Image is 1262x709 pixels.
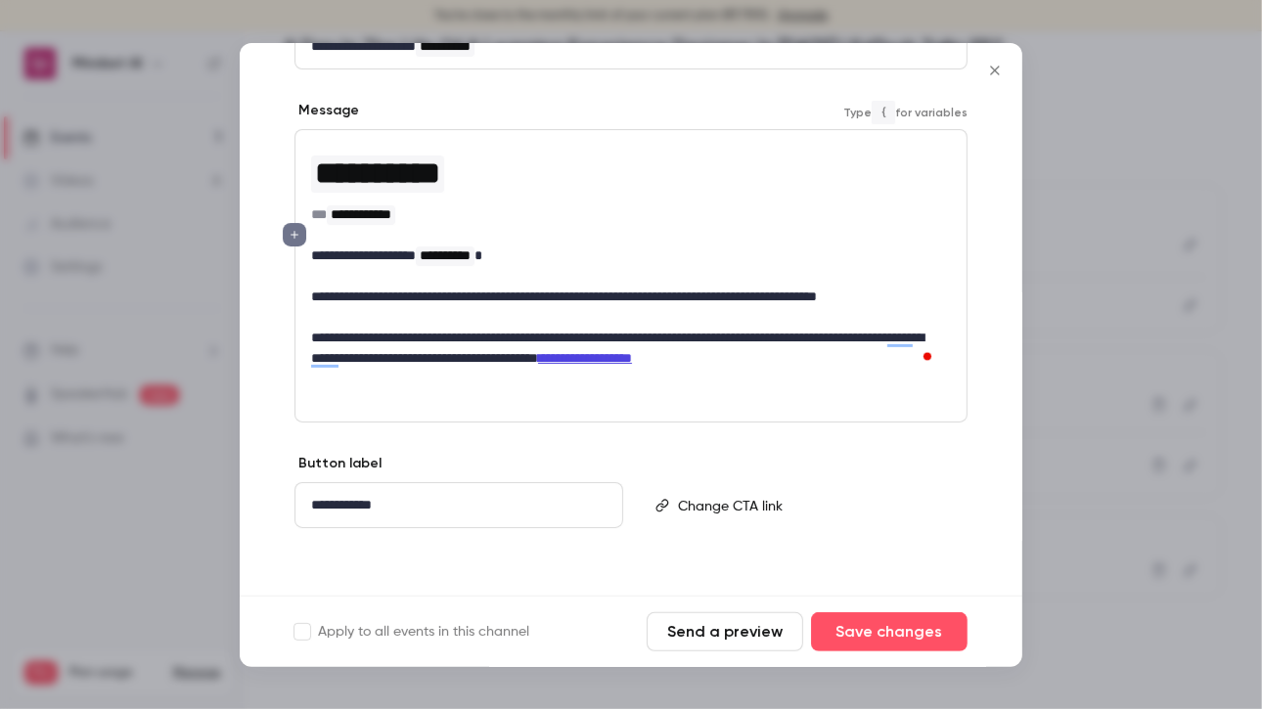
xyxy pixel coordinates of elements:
label: Button label [294,454,382,473]
label: Apply to all events in this channel [294,622,529,642]
div: To enrich screen reader interactions, please activate Accessibility in Grammarly extension settings [295,130,967,380]
button: Save changes [811,612,968,651]
button: Close [975,51,1014,90]
div: editor [670,483,966,528]
div: editor [295,130,967,380]
button: Send a preview [647,612,803,651]
div: editor [295,24,967,68]
code: { [872,101,895,124]
span: Type for variables [843,101,968,124]
div: editor [295,483,622,527]
label: Message [294,101,359,120]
